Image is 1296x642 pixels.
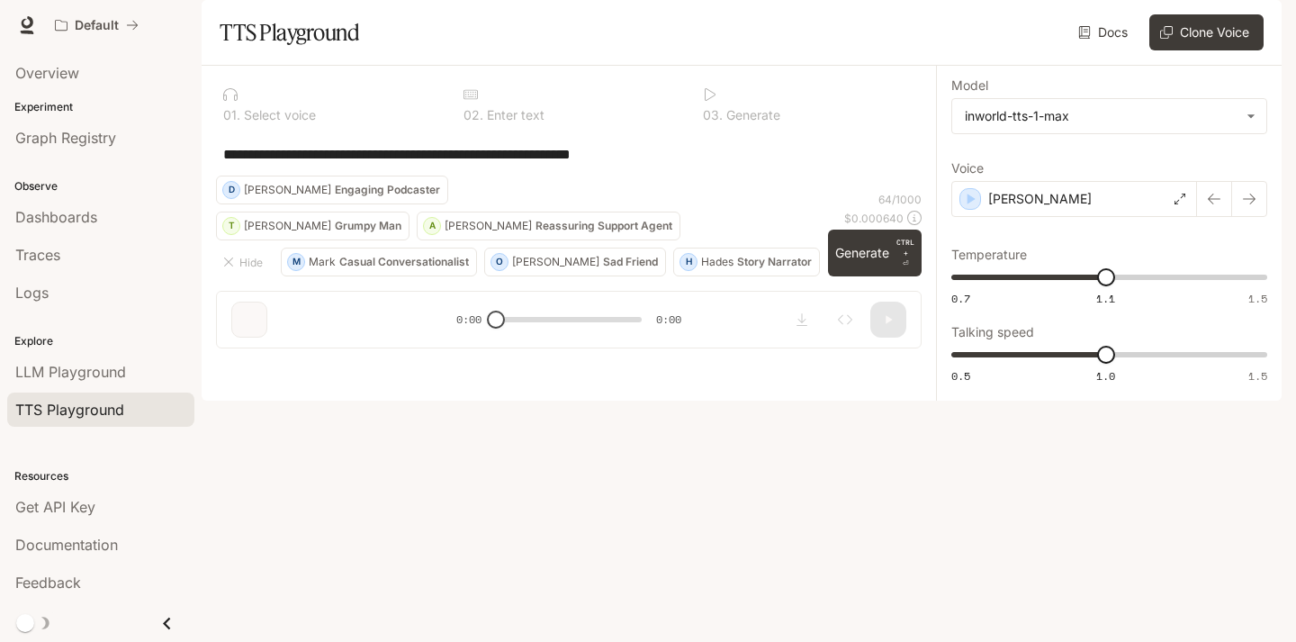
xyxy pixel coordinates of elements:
[680,248,697,276] div: H
[47,7,147,43] button: All workspaces
[896,237,914,269] p: ⏎
[223,109,240,122] p: 0 1 .
[223,176,239,204] div: D
[339,257,469,267] p: Casual Conversationalist
[281,248,477,276] button: MMarkCasual Conversationalist
[951,249,1027,261] p: Temperature
[988,190,1092,208] p: [PERSON_NAME]
[701,257,733,267] p: Hades
[424,212,440,240] div: A
[878,192,922,207] p: 64 / 1000
[1248,291,1267,306] span: 1.5
[737,257,812,267] p: Story Narrator
[463,109,483,122] p: 0 2 .
[951,291,970,306] span: 0.7
[952,99,1266,133] div: inworld-tts-1-max
[896,237,914,258] p: CTRL +
[603,257,658,267] p: Sad Friend
[483,109,544,122] p: Enter text
[1075,14,1135,50] a: Docs
[951,326,1034,339] p: Talking speed
[965,107,1237,125] div: inworld-tts-1-max
[703,109,723,122] p: 0 3 .
[723,109,780,122] p: Generate
[491,248,508,276] div: O
[673,248,820,276] button: HHadesStory Narrator
[951,368,970,384] span: 0.5
[220,14,359,50] h1: TTS Playground
[417,212,680,240] button: A[PERSON_NAME]Reassuring Support Agent
[512,257,599,267] p: [PERSON_NAME]
[216,176,448,204] button: D[PERSON_NAME]Engaging Podcaster
[216,212,409,240] button: T[PERSON_NAME]Grumpy Man
[844,211,904,226] p: $ 0.000640
[1096,368,1115,384] span: 1.0
[75,18,119,33] p: Default
[1149,14,1264,50] button: Clone Voice
[1096,291,1115,306] span: 1.1
[445,221,532,231] p: [PERSON_NAME]
[240,109,316,122] p: Select voice
[244,185,331,195] p: [PERSON_NAME]
[335,221,401,231] p: Grumpy Man
[1248,368,1267,384] span: 1.5
[216,248,274,276] button: Hide
[951,79,988,92] p: Model
[223,212,239,240] div: T
[828,230,922,276] button: GenerateCTRL +⏎
[309,257,336,267] p: Mark
[288,248,304,276] div: M
[535,221,672,231] p: Reassuring Support Agent
[484,248,666,276] button: O[PERSON_NAME]Sad Friend
[951,162,984,175] p: Voice
[335,185,440,195] p: Engaging Podcaster
[244,221,331,231] p: [PERSON_NAME]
